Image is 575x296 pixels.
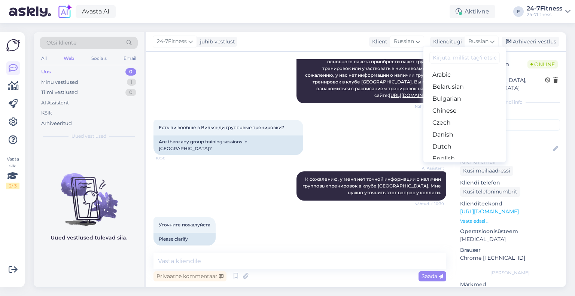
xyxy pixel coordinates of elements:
img: Askly Logo [6,38,20,52]
span: Uued vestlused [72,133,106,140]
div: [PERSON_NAME] [460,269,560,276]
div: Arhiveeritud [41,120,72,127]
div: 2 / 3 [6,183,19,189]
div: Aktiivne [450,5,495,18]
div: Email [122,54,138,63]
span: Online [527,60,558,68]
p: Märkmed [460,281,560,289]
span: Уточните пожалуйста [159,222,210,228]
a: English [423,153,506,165]
div: Web [62,54,76,63]
div: Privaatne kommentaar [153,271,226,281]
span: К сожалению, у меня нет точной информации о наличии групповых тренировок в клубе [GEOGRAPHIC_DATA... [302,176,442,195]
div: 0 [125,68,136,76]
span: AI Assistent [416,165,444,171]
div: Please clarify [153,233,216,245]
div: Klient [369,38,387,46]
div: juhib vestlust [197,38,235,46]
p: Klienditeekond [460,200,560,208]
a: [URL][DOMAIN_NAME] [389,92,441,98]
a: Czech [423,117,506,129]
span: Есть ли вообще в Вильянди групповые тренировки? [159,125,284,130]
span: Otsi kliente [46,39,76,47]
p: Chrome [TECHNICAL_ID] [460,254,560,262]
div: Are there any group training sessions in [GEOGRAPHIC_DATA]? [153,135,303,155]
span: Nähtud ✓ 10:30 [414,201,444,207]
div: Arhiveeri vestlus [502,37,559,47]
div: All [40,54,48,63]
a: Avasta AI [76,5,116,18]
p: Operatsioonisüsteem [460,228,560,235]
div: Uus [41,68,51,76]
div: Kliendi info [460,99,560,106]
span: 24-7Fitness [157,37,187,46]
span: Russian [394,37,414,46]
div: AI Assistent [41,99,69,107]
a: [URL][DOMAIN_NAME] [460,208,519,215]
span: 10:30 [156,155,184,161]
div: Kõik [41,109,52,117]
div: 0 [125,89,136,96]
span: Russian [468,37,489,46]
div: Vaata siia [6,156,19,189]
div: 24-7fitness [527,12,562,18]
input: Lisa tag [460,119,560,131]
a: 24-7Fitness24-7fitness [527,6,571,18]
a: Arabic [423,69,506,81]
div: Socials [90,54,108,63]
div: 1 [127,79,136,86]
a: Danish [423,129,506,141]
div: Küsi telefoninumbrit [460,187,520,197]
span: Saada [422,273,443,280]
div: Tiimi vestlused [41,89,78,96]
div: 24-7Fitness [527,6,562,12]
div: F [513,6,524,17]
p: Vaata edasi ... [460,218,560,225]
div: Klienditugi [430,38,462,46]
p: Brauser [460,246,560,254]
img: explore-ai [57,4,73,19]
p: Kliendi email [460,158,560,166]
a: Chinese [423,105,506,117]
span: Nähtud ✓ 10:25 [415,104,444,109]
input: Kirjuta, millist tag'i otsid [429,52,500,64]
div: Küsi meiliaadressi [460,166,513,176]
span: 10:30 [156,246,184,251]
p: Uued vestlused tulevad siia. [51,234,127,242]
div: Minu vestlused [41,79,78,86]
a: Bulgarian [423,93,506,105]
input: Lisa nimi [460,145,551,153]
p: Kliendi nimi [460,134,560,141]
p: Kliendi tag'id [460,110,560,118]
a: Belarusian [423,81,506,93]
p: Kliendi telefon [460,179,560,187]
p: [MEDICAL_DATA] [460,235,560,243]
a: Dutch [423,141,506,153]
img: No chats [34,160,144,227]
